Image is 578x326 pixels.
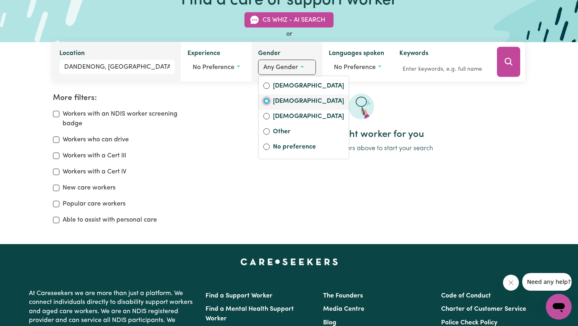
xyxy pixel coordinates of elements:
div: or [53,29,525,39]
div: Worker gender preference [258,76,349,159]
h2: Find the right worker for you [197,129,525,141]
span: No preference [334,64,376,71]
a: The Founders [323,293,363,299]
a: Blog [323,320,336,326]
label: Gender [258,49,281,60]
a: Find a Support Worker [206,293,273,299]
label: Workers with a Cert IV [63,167,126,177]
label: [DEMOGRAPHIC_DATA] [273,81,344,92]
iframe: Message from company [522,273,572,291]
h2: More filters: [53,94,188,103]
a: Media Centre [323,306,364,312]
label: Keywords [399,49,428,60]
input: Enter keywords, e.g. full name, interests [399,63,486,75]
label: Languages spoken [329,49,384,60]
label: Workers with a Cert III [63,151,126,161]
label: Able to assist with personal care [63,215,157,225]
label: Workers with an NDIS worker screening badge [63,109,188,128]
p: Use one or more filters above to start your search [197,144,525,153]
span: Any gender [263,64,298,71]
a: Code of Conduct [441,293,491,299]
button: Worker gender preference [258,60,315,75]
label: Experience [187,49,220,60]
label: New care workers [63,183,116,193]
a: Police Check Policy [441,320,497,326]
a: Careseekers home page [240,259,338,265]
label: Location [59,49,85,60]
button: CS Whiz - AI Search [244,12,334,28]
label: Other [273,127,344,138]
a: Charter of Customer Service [441,306,526,312]
a: Find a Mental Health Support Worker [206,306,294,322]
iframe: Button to launch messaging window [546,294,572,320]
iframe: Close message [503,275,519,291]
label: Workers who can drive [63,135,129,145]
label: [DEMOGRAPHIC_DATA] [273,96,344,108]
label: No preference [273,142,344,153]
span: No preference [193,64,234,71]
label: [DEMOGRAPHIC_DATA] [273,112,344,123]
button: Worker language preferences [329,60,387,75]
button: Search [497,47,520,77]
input: Enter a suburb [59,60,175,74]
button: Worker experience options [187,60,245,75]
label: Popular care workers [63,199,126,209]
